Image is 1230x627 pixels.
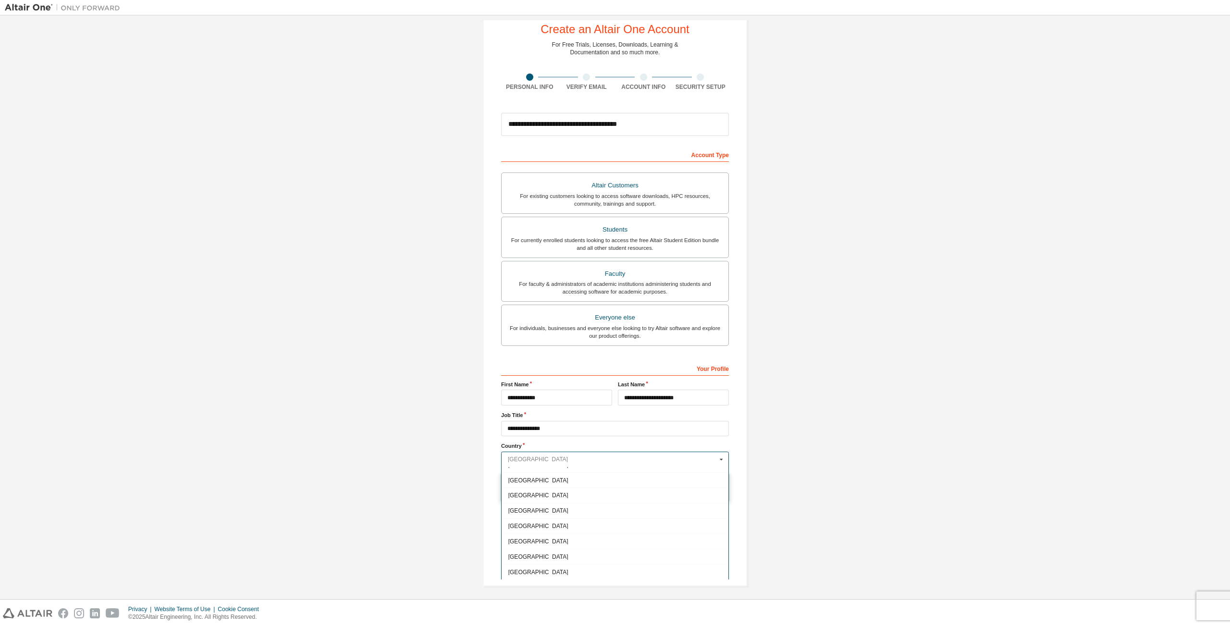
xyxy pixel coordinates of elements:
div: Students [507,223,723,236]
img: instagram.svg [74,608,84,618]
label: Country [501,442,729,450]
span: [GEOGRAPHIC_DATA] [508,569,722,575]
div: Account Type [501,147,729,162]
div: Create an Altair One Account [541,24,689,35]
span: [GEOGRAPHIC_DATA] [508,508,722,514]
div: Account Info [615,83,672,91]
span: [GEOGRAPHIC_DATA] [508,477,722,483]
div: Cookie Consent [218,605,264,613]
span: [GEOGRAPHIC_DATA] [508,523,722,529]
div: For currently enrolled students looking to access the free Altair Student Edition bundle and all ... [507,236,723,252]
div: For existing customers looking to access software downloads, HPC resources, community, trainings ... [507,192,723,208]
img: altair_logo.svg [3,608,52,618]
div: For individuals, businesses and everyone else looking to try Altair software and explore our prod... [507,324,723,340]
div: For faculty & administrators of academic institutions administering students and accessing softwa... [507,280,723,295]
div: For Free Trials, Licenses, Downloads, Learning & Documentation and so much more. [552,41,678,56]
p: © 2025 Altair Engineering, Inc. All Rights Reserved. [128,613,265,621]
img: facebook.svg [58,608,68,618]
div: Faculty [507,267,723,281]
div: Privacy [128,605,154,613]
div: Your Profile [501,360,729,376]
div: Everyone else [507,311,723,324]
img: Altair One [5,3,125,12]
label: First Name [501,381,612,388]
label: Last Name [618,381,729,388]
div: Verify Email [558,83,615,91]
div: Website Terms of Use [154,605,218,613]
span: [GEOGRAPHIC_DATA] [508,462,722,467]
div: Personal Info [501,83,558,91]
div: Altair Customers [507,179,723,192]
label: Job Title [501,411,729,419]
div: Security Setup [672,83,729,91]
span: [GEOGRAPHIC_DATA] [508,539,722,544]
img: linkedin.svg [90,608,100,618]
span: [GEOGRAPHIC_DATA] [508,492,722,498]
span: [GEOGRAPHIC_DATA] [508,553,722,559]
img: youtube.svg [106,608,120,618]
